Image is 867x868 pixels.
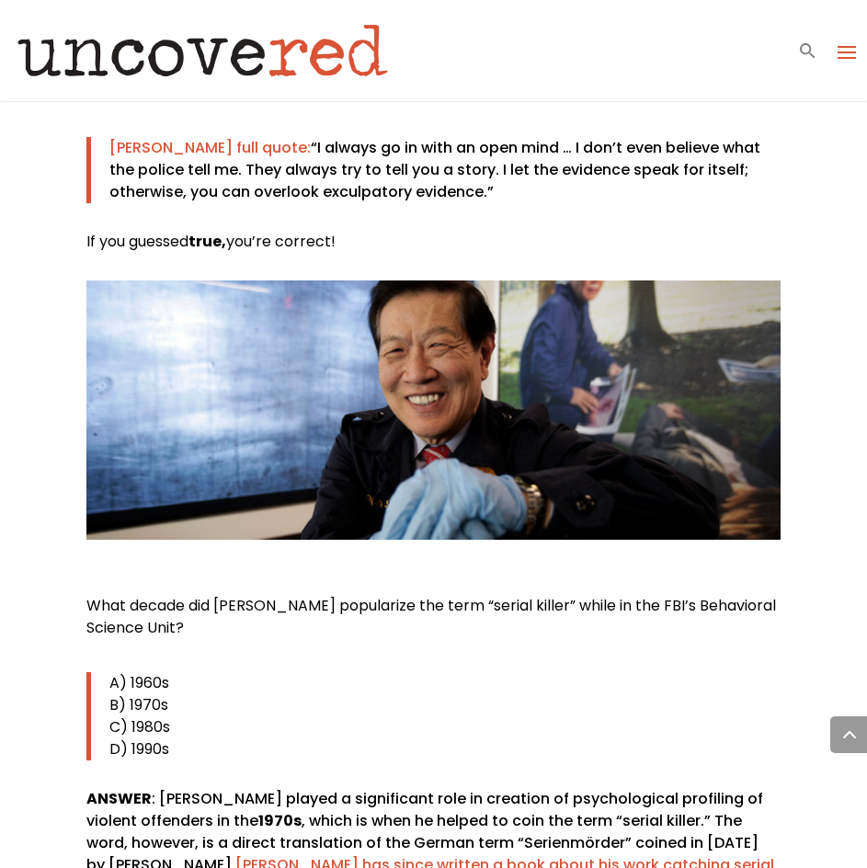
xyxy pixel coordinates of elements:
[188,231,226,252] strong: true,
[109,672,169,693] span: A) 1960s
[86,280,780,540] img: Dr.HenryLee
[109,137,311,158] a: [PERSON_NAME] full quote:
[109,716,170,737] span: C) 1980s
[109,137,780,203] p: “I always go in with an open mind … I don’t even believe what the police tell me. They always try...
[109,738,169,759] span: D) 1990s
[109,694,168,715] span: B) 1970s
[258,810,302,831] strong: 1970s
[86,231,336,252] span: If you guessed you’re correct!
[86,595,776,638] span: What decade did [PERSON_NAME] popularize the term “serial killer” while in the FBI’s Behavioral S...
[86,788,152,809] strong: ANSWER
